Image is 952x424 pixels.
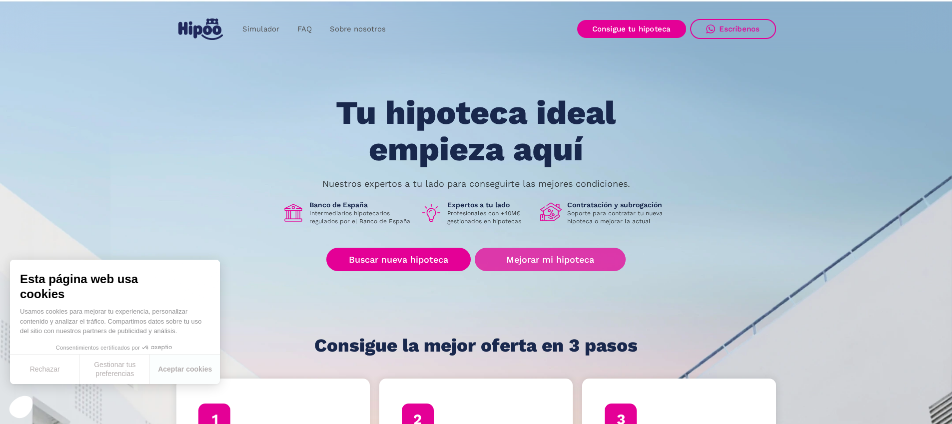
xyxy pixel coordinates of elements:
h1: Consigue la mejor oferta en 3 pasos [314,336,638,356]
a: Mejorar mi hipoteca [475,248,625,271]
a: Sobre nosotros [321,19,395,39]
h1: Tu hipoteca ideal empieza aquí [286,95,665,167]
a: Consigue tu hipoteca [577,20,686,38]
h1: Banco de España [309,200,412,209]
a: Buscar nueva hipoteca [326,248,471,271]
a: home [176,14,225,44]
p: Intermediarios hipotecarios regulados por el Banco de España [309,209,412,225]
a: Escríbenos [690,19,776,39]
p: Profesionales con +40M€ gestionados en hipotecas [447,209,532,225]
h1: Expertos a tu lado [447,200,532,209]
p: Nuestros expertos a tu lado para conseguirte las mejores condiciones. [322,180,630,188]
div: Escríbenos [719,24,760,33]
a: FAQ [288,19,321,39]
p: Soporte para contratar tu nueva hipoteca o mejorar la actual [567,209,670,225]
h1: Contratación y subrogación [567,200,670,209]
a: Simulador [233,19,288,39]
